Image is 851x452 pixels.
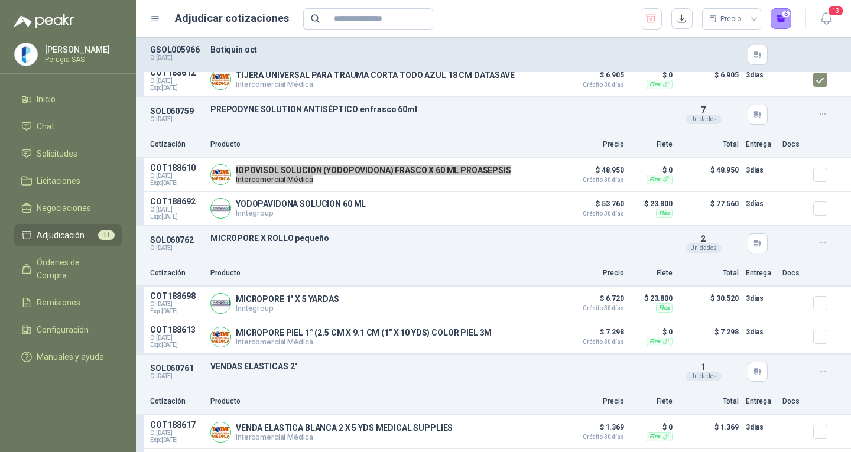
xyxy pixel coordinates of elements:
span: Exp: [DATE] [150,180,203,187]
div: Flex [656,209,673,218]
p: Total [680,396,739,407]
span: Manuales y ayuda [37,350,104,363]
p: Docs [782,396,806,407]
span: 13 [827,5,844,17]
a: Configuración [14,318,122,341]
span: C: [DATE] [150,334,203,342]
span: Exp: [DATE] [150,437,203,444]
p: Intercomercial Médica [236,337,492,346]
p: Cotización [150,396,203,407]
p: VENDA ELASTICA BLANCA 2 X 5 YDS MEDICAL SUPPLIES [236,423,453,433]
div: Unidades [686,243,722,253]
img: Company Logo [15,43,37,66]
p: TIJERA UNIVERSAL PARA TRAUMA CORTA TODO AZUL 18 CM DATASAVE [236,70,515,80]
p: Total [680,139,739,150]
p: MICROPORE 1" X 5 YARDAS [236,294,339,304]
p: $ 1.369 [680,420,739,444]
span: C: [DATE] [150,206,203,213]
img: Company Logo [211,165,230,184]
div: Precio [709,10,743,28]
a: Inicio [14,88,122,110]
p: COT188692 [150,197,203,206]
span: Exp: [DATE] [150,308,203,315]
p: 3 días [746,163,775,177]
span: Inicio [37,93,56,106]
p: Intercomercial Médica [236,433,453,441]
p: $ 6.905 [565,68,624,88]
p: COT188612 [150,68,203,77]
span: 1 [701,362,706,372]
p: Inntegroup [236,304,339,313]
p: COT188698 [150,291,203,301]
p: $ 1.369 [565,420,624,440]
p: Botiquin oct [210,45,667,54]
p: $ 30.520 [680,291,739,315]
span: Exp: [DATE] [150,84,203,92]
span: Órdenes de Compra [37,256,111,282]
p: [PERSON_NAME] [45,45,119,54]
p: PREPODYNE SOLUTION ANTISÉPTICO en frasco 60ml [210,105,667,114]
a: Remisiones [14,291,122,314]
p: COT188610 [150,163,203,173]
span: Crédito 30 días [565,339,624,345]
p: Intercomercial Médica [236,80,515,89]
p: $ 23.800 [631,197,673,211]
p: Cotización [150,268,203,279]
p: $ 0 [631,68,673,82]
p: 3 días [746,420,775,434]
p: MICROPORE X ROLLO pequeño [210,233,667,243]
span: Crédito 30 días [565,177,624,183]
p: Docs [782,268,806,279]
p: $ 48.950 [565,163,624,183]
p: Perugia SAS [45,56,119,63]
p: COT188617 [150,420,203,430]
p: Producto [210,396,558,407]
p: $ 6.720 [565,291,624,311]
span: Adjudicación [37,229,85,242]
button: 6 [771,8,792,30]
p: C: [DATE] [150,245,203,252]
p: 3 días [746,197,775,211]
a: Negociaciones [14,197,122,219]
p: C: [DATE] [150,373,203,380]
p: $ 0 [631,163,673,177]
span: C: [DATE] [150,301,203,308]
p: $ 23.800 [631,291,673,305]
div: Flex [647,432,673,441]
span: Configuración [37,323,89,336]
p: Docs [782,139,806,150]
img: Company Logo [211,70,230,89]
p: Entrega [746,268,775,279]
p: $ 77.560 [680,197,739,220]
span: 7 [701,105,706,115]
p: SOL060761 [150,363,203,373]
img: Logo peakr [14,14,74,28]
div: Unidades [686,372,722,381]
p: $ 48.950 [680,163,739,187]
span: Exp: [DATE] [150,213,203,220]
a: Órdenes de Compra [14,251,122,287]
a: Manuales y ayuda [14,346,122,368]
span: Solicitudes [37,147,77,160]
p: Precio [565,139,624,150]
span: C: [DATE] [150,77,203,84]
p: 3 días [746,68,775,82]
p: 3 días [746,325,775,339]
span: Chat [37,120,54,133]
h1: Adjudicar cotizaciones [175,10,289,27]
p: Producto [210,268,558,279]
p: $ 53.760 [565,197,624,217]
p: C: [DATE] [150,116,203,123]
button: 13 [816,8,837,30]
p: Cotización [150,139,203,150]
p: IOPOVISOL SOLUCION (YODOPOVIDONA) FRASCO X 60 ML PROASEPSIS [236,165,511,175]
p: Entrega [746,139,775,150]
span: C: [DATE] [150,430,203,437]
p: 3 días [746,291,775,305]
p: Precio [565,396,624,407]
span: Licitaciones [37,174,80,187]
p: YODOPAVIDONA SOLUCION 60 ML [236,199,366,209]
p: Total [680,268,739,279]
p: $ 7.298 [680,325,739,349]
p: SOL060759 [150,106,203,116]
